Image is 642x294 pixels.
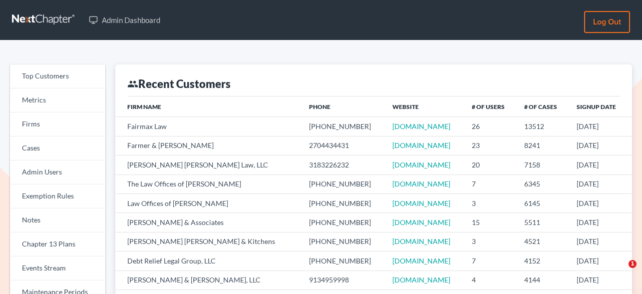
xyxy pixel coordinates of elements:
[115,117,301,136] td: Fairmax Law
[516,96,569,116] th: # of Cases
[464,232,516,251] td: 3
[10,232,105,256] a: Chapter 13 Plans
[516,174,569,193] td: 6345
[115,232,301,251] td: [PERSON_NAME] [PERSON_NAME] & Kitchens
[516,232,569,251] td: 4521
[516,251,569,270] td: 4152
[569,136,632,155] td: [DATE]
[392,237,450,245] a: [DOMAIN_NAME]
[569,117,632,136] td: [DATE]
[301,251,384,270] td: [PHONE_NUMBER]
[464,136,516,155] td: 23
[10,256,105,280] a: Events Stream
[516,193,569,212] td: 6145
[392,275,450,284] a: [DOMAIN_NAME]
[384,96,463,116] th: Website
[115,96,301,116] th: Firm Name
[301,193,384,212] td: [PHONE_NUMBER]
[301,117,384,136] td: [PHONE_NUMBER]
[84,11,165,29] a: Admin Dashboard
[10,184,105,208] a: Exemption Rules
[464,117,516,136] td: 26
[10,136,105,160] a: Cases
[301,96,384,116] th: Phone
[301,174,384,193] td: [PHONE_NUMBER]
[115,193,301,212] td: Law Offices of [PERSON_NAME]
[516,136,569,155] td: 8241
[10,112,105,136] a: Firms
[464,155,516,174] td: 20
[127,78,138,89] i: group
[392,141,450,149] a: [DOMAIN_NAME]
[569,213,632,232] td: [DATE]
[464,174,516,193] td: 7
[301,270,384,289] td: 9134959998
[569,96,632,116] th: Signup Date
[127,76,231,91] div: Recent Customers
[464,96,516,116] th: # of Users
[115,136,301,155] td: Farmer & [PERSON_NAME]
[569,232,632,251] td: [DATE]
[10,160,105,184] a: Admin Users
[516,213,569,232] td: 5511
[115,174,301,193] td: The Law Offices of [PERSON_NAME]
[569,193,632,212] td: [DATE]
[569,174,632,193] td: [DATE]
[392,199,450,207] a: [DOMAIN_NAME]
[301,232,384,251] td: [PHONE_NUMBER]
[301,213,384,232] td: [PHONE_NUMBER]
[569,155,632,174] td: [DATE]
[464,251,516,270] td: 7
[569,270,632,289] td: [DATE]
[464,193,516,212] td: 3
[392,256,450,265] a: [DOMAIN_NAME]
[301,136,384,155] td: 2704434431
[584,11,630,33] a: Log out
[115,155,301,174] td: [PERSON_NAME] [PERSON_NAME] Law, LLC
[569,251,632,270] td: [DATE]
[392,160,450,169] a: [DOMAIN_NAME]
[392,179,450,188] a: [DOMAIN_NAME]
[464,213,516,232] td: 15
[301,155,384,174] td: 3183226232
[10,208,105,232] a: Notes
[516,270,569,289] td: 4144
[516,155,569,174] td: 7158
[115,213,301,232] td: [PERSON_NAME] & Associates
[115,270,301,289] td: [PERSON_NAME] & [PERSON_NAME], LLC
[115,251,301,270] td: Debt Relief Legal Group, LLC
[392,218,450,226] a: [DOMAIN_NAME]
[516,117,569,136] td: 13512
[629,260,637,268] span: 1
[464,270,516,289] td: 4
[608,260,632,284] iframe: Intercom live chat
[10,64,105,88] a: Top Customers
[392,122,450,130] a: [DOMAIN_NAME]
[10,88,105,112] a: Metrics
